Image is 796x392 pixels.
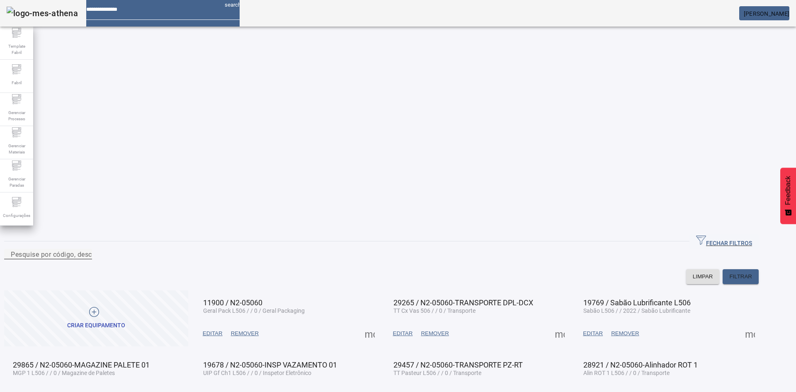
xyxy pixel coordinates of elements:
span: 19678 / N2-05060-INSP VAZAMENTO 01 [203,360,337,369]
span: 11900 / N2-05060 [203,298,262,307]
button: CRIAR EQUIPAMENTO [4,290,188,346]
span: REMOVER [231,329,259,338]
span: Sabão L506 / / 2022 / Sabão Lubrificante [583,307,690,314]
span: FECHAR FILTROS [696,235,752,248]
button: REMOVER [417,326,453,341]
span: Fabril [9,77,24,88]
button: FILTRAR [723,269,759,284]
button: EDITAR [389,326,417,341]
span: Gerenciar Materiais [4,140,29,158]
span: TT Cx Vas 506 / / 0 / Transporte [393,307,476,314]
button: Mais [362,326,377,341]
span: 29457 / N2-05060-TRANSPORTE PZ-RT [393,360,523,369]
span: Template Fabril [4,41,29,58]
span: TT Pasteur L506 / / 0 / Transporte [393,370,481,376]
button: Mais [743,326,757,341]
span: EDITAR [393,329,413,338]
span: Gerenciar Paradas [4,173,29,191]
img: logo-mes-athena [7,7,78,20]
span: Configurações [0,210,33,221]
span: Feedback [784,176,792,205]
span: 19769 / Sabão Lubrificante L506 [583,298,691,307]
span: 28921 / N2-05060-Alinhador ROT 1 [583,360,698,369]
span: 29265 / N2-05060-TRANSPORTE DPL-DCX [393,298,533,307]
span: FILTRAR [729,273,752,281]
button: EDITAR [579,326,607,341]
span: MGP 1 L506 / / 0 / Magazine de Paletes [13,370,115,376]
button: Feedback - Mostrar pesquisa [780,168,796,224]
span: 29865 / N2-05060-MAGAZINE PALETE 01 [13,360,150,369]
span: EDITAR [203,329,223,338]
span: Alin ROT 1 L506 / / 0 / Transporte [583,370,670,376]
span: [PERSON_NAME] [744,10,789,17]
div: CRIAR EQUIPAMENTO [67,321,125,330]
span: Geral Pack L506 / / 0 / Geral Packaging [203,307,305,314]
mat-label: Pesquise por código, descrição, descrição abreviada, capacidade ou ano de fabricação [11,250,281,258]
button: Mais [552,326,567,341]
span: LIMPAR [693,273,713,281]
span: UIP Gf Ch1 L506 / / 0 / Inspetor Eletrônico [203,370,311,376]
span: Gerenciar Processo [4,107,29,124]
button: REMOVER [227,326,263,341]
span: REMOVER [611,329,639,338]
button: EDITAR [199,326,227,341]
button: LIMPAR [686,269,720,284]
span: REMOVER [421,329,449,338]
span: EDITAR [583,329,603,338]
button: FECHAR FILTROS [689,234,759,249]
button: REMOVER [607,326,643,341]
